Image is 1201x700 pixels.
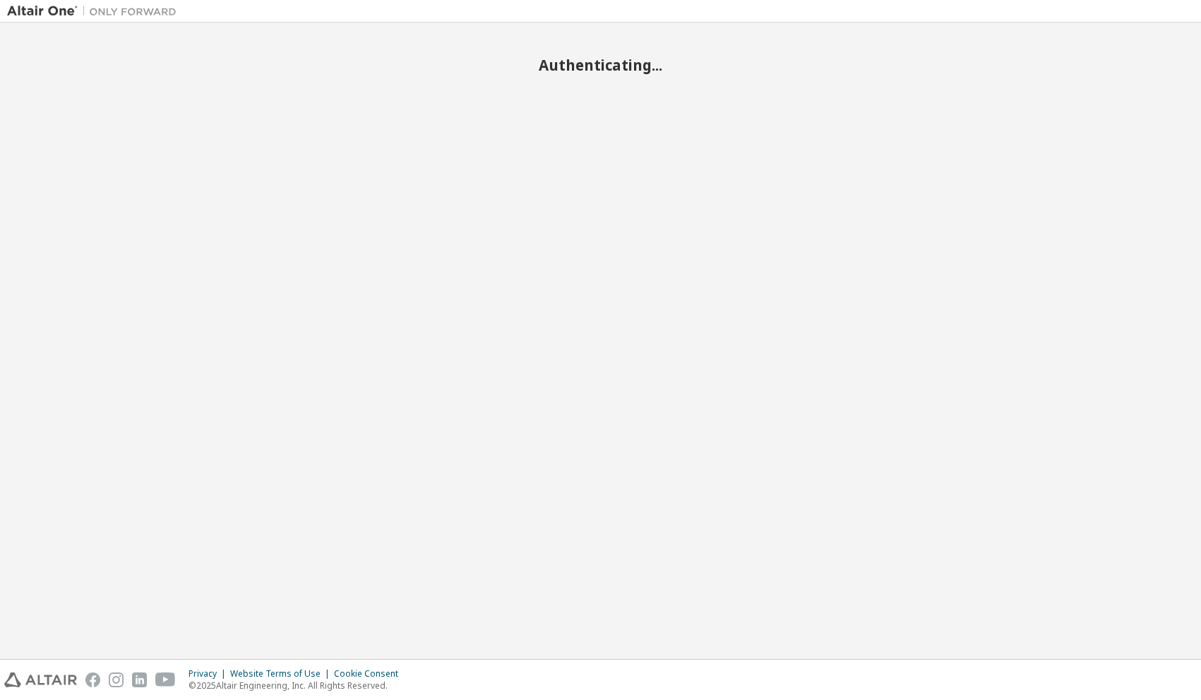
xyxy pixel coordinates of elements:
[230,668,334,680] div: Website Terms of Use
[334,668,407,680] div: Cookie Consent
[189,680,407,692] p: © 2025 Altair Engineering, Inc. All Rights Reserved.
[132,672,147,687] img: linkedin.svg
[189,668,230,680] div: Privacy
[85,672,100,687] img: facebook.svg
[109,672,124,687] img: instagram.svg
[7,4,184,18] img: Altair One
[7,56,1194,74] h2: Authenticating...
[155,672,176,687] img: youtube.svg
[4,672,77,687] img: altair_logo.svg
